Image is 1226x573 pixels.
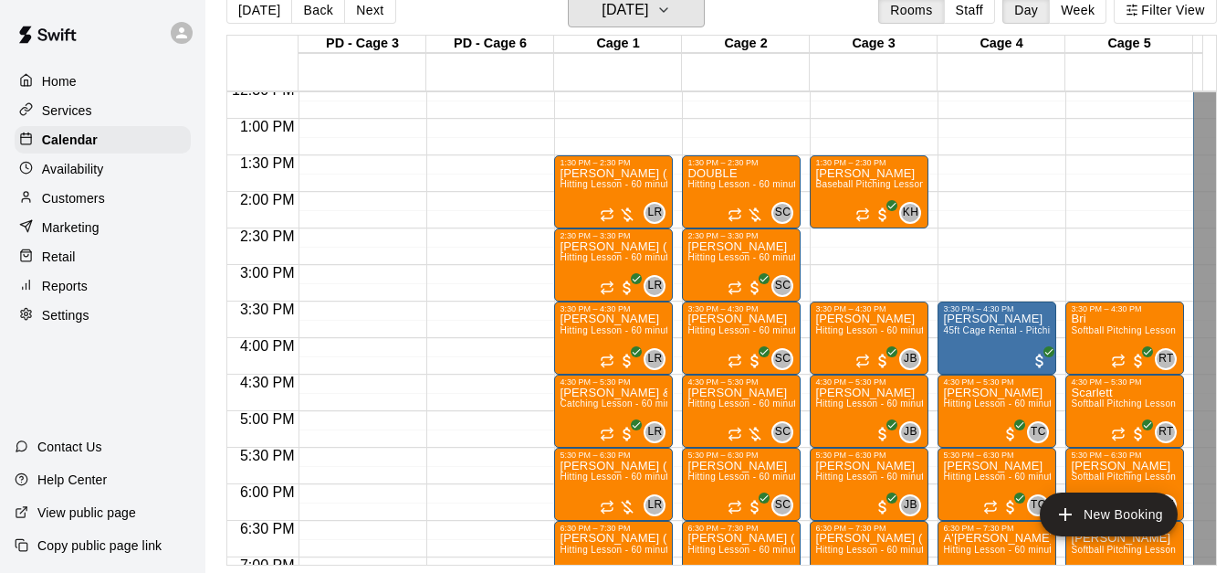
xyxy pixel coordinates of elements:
[815,524,923,533] div: 6:30 PM – 7:30 PM
[938,36,1065,53] div: Cage 4
[746,279,764,297] span: All customers have paid
[15,243,191,271] div: Retail
[15,185,191,212] div: Customers
[236,302,299,317] span: 3:30 PM
[943,304,1051,313] div: 3:30 PM – 4:30 PM
[554,155,673,228] div: 1:30 PM – 2:30 PM: Hitting Lesson - 60 minutes
[42,248,76,266] p: Retail
[560,524,667,533] div: 6:30 PM – 7:30 PM
[1031,352,1049,370] span: All customers have paid
[1027,421,1049,443] div: Tristen Carranza
[37,504,136,522] p: View public page
[815,179,981,189] span: Baseball Pitching Lesson - 60 minutes
[815,451,923,460] div: 5:30 PM – 6:30 PM
[815,304,923,313] div: 3:30 PM – 4:30 PM
[651,348,665,370] span: Leo Rojas
[904,350,917,368] span: JB
[1162,348,1177,370] span: Raychel Trocki
[554,448,673,521] div: 5:30 PM – 6:30 PM: Hitting Lesson - 60 minutes
[15,126,191,154] a: Calendar
[943,545,1062,555] span: Hitting Lesson - 60 minutes
[1034,421,1049,443] span: Tristen Carranza
[1065,36,1193,53] div: Cage 5
[687,545,806,555] span: Hitting Lesson - 60 minutes
[37,471,107,489] p: Help Center
[771,421,793,443] div: Santiago Chirino
[1071,451,1179,460] div: 5:30 PM – 6:30 PM
[15,302,191,329] a: Settings
[15,272,191,300] a: Reports
[815,325,934,335] span: Hitting Lesson - 60 minutes
[644,202,665,224] div: Leo Rojas
[943,325,1136,335] span: 45ft Cage Rental - Pitching Machine Softball
[42,306,89,324] p: Settings
[728,500,742,515] span: Recurring event
[1065,448,1184,521] div: 5:30 PM – 6:30 PM: Bailey
[15,155,191,183] a: Availability
[687,377,795,387] div: 4:30 PM – 5:30 PM
[682,302,801,375] div: 3:30 PM – 4:30 PM: Hitting Lesson - 60 minutes
[236,228,299,244] span: 2:30 PM
[560,231,667,240] div: 2:30 PM – 3:30 PM
[779,348,793,370] span: Santiago Chirino
[687,451,795,460] div: 5:30 PM – 6:30 PM
[15,68,191,95] a: Home
[810,302,928,375] div: 3:30 PM – 4:30 PM: Hitting Lesson - 60 minutes
[771,494,793,516] div: Santiago Chirino
[904,423,917,441] span: JB
[37,438,102,456] p: Contact Us
[810,155,928,228] div: 1:30 PM – 2:30 PM: Baseball Pitching Lesson - 60 minutes
[618,425,636,443] span: All customers have paid
[687,252,806,262] span: Hitting Lesson - 60 minutes
[1001,498,1020,516] span: All customers have paid
[775,277,791,295] span: SC
[647,423,662,441] span: LR
[236,119,299,134] span: 1:00 PM
[236,192,299,207] span: 2:00 PM
[644,275,665,297] div: Leo Rojas
[682,448,801,521] div: 5:30 PM – 6:30 PM: Hitting Lesson - 60 minutes
[618,279,636,297] span: All customers have paid
[560,252,678,262] span: Hitting Lesson - 60 minutes
[644,494,665,516] div: Leo Rojas
[983,500,998,515] span: Recurring event
[236,265,299,281] span: 3:00 PM
[771,275,793,297] div: Santiago Chirino
[554,375,673,448] div: 4:30 PM – 5:30 PM: Catching Lesson - 60 minutes
[651,421,665,443] span: Leo Rojas
[647,350,662,368] span: LR
[1129,425,1147,443] span: All customers have paid
[687,231,795,240] div: 2:30 PM – 3:30 PM
[687,524,795,533] div: 6:30 PM – 7:30 PM
[906,421,921,443] span: Jose Bermudez
[771,202,793,224] div: Santiago Chirino
[299,36,426,53] div: PD - Cage 3
[899,202,921,224] div: Kyle Huckaby
[1129,352,1147,370] span: All customers have paid
[1155,348,1177,370] div: Raychel Trocki
[682,375,801,448] div: 4:30 PM – 5:30 PM: Hitting Lesson - 60 minutes
[687,398,806,409] span: Hitting Lesson - 60 minutes
[42,72,77,90] p: Home
[42,101,92,120] p: Services
[426,36,554,53] div: PD - Cage 6
[746,352,764,370] span: All customers have paid
[236,448,299,463] span: 5:30 PM
[644,348,665,370] div: Leo Rojas
[728,281,742,295] span: Recurring event
[618,352,636,370] span: All customers have paid
[15,214,191,241] a: Marketing
[560,325,678,335] span: Hitting Lesson - 60 minutes
[647,496,662,515] span: LR
[600,500,614,515] span: Recurring event
[651,275,665,297] span: Leo Rojas
[15,97,191,124] a: Services
[1155,421,1177,443] div: Raychel Trocki
[1071,304,1179,313] div: 3:30 PM – 4:30 PM
[899,494,921,516] div: Jose Bermudez
[1158,350,1174,368] span: RT
[779,275,793,297] span: Santiago Chirino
